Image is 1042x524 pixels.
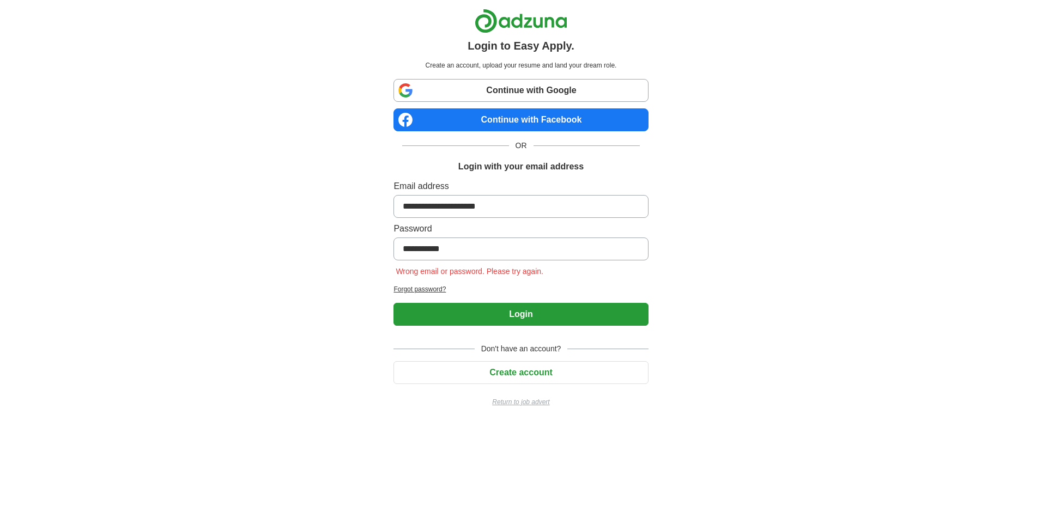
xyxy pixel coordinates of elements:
[475,343,568,355] span: Don't have an account?
[393,267,546,276] span: Wrong email or password. Please try again.
[393,368,648,377] a: Create account
[393,180,648,193] label: Email address
[393,79,648,102] a: Continue with Google
[393,108,648,131] a: Continue with Facebook
[393,397,648,407] a: Return to job advert
[393,222,648,235] label: Password
[393,284,648,294] a: Forgot password?
[468,38,574,54] h1: Login to Easy Apply.
[396,60,646,70] p: Create an account, upload your resume and land your dream role.
[393,361,648,384] button: Create account
[393,303,648,326] button: Login
[475,9,567,33] img: Adzuna logo
[458,160,584,173] h1: Login with your email address
[509,140,534,151] span: OR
